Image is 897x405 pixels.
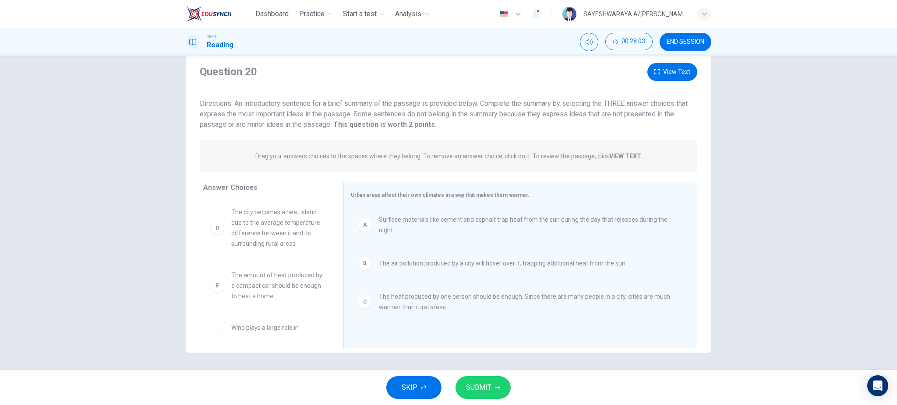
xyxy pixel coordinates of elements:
div: EThe amount of heat produced by a compact car should be enough to heat a home [203,263,329,308]
div: Hide [605,33,653,51]
button: SKIP [386,376,441,399]
img: EduSynch logo [186,5,232,23]
div: Mute [580,33,598,51]
img: Profile picture [562,7,576,21]
div: DThe city becomes a heat island due to the average temperature difference between it and its surr... [203,200,329,256]
div: ASurface materials like cement and asphalt trap heat from the sun during the day that releases du... [351,207,683,242]
button: View Text [647,63,697,81]
button: 00:28:03 [605,33,653,50]
button: SUBMIT [456,376,511,399]
span: The heat produced by one person should be enough. Since there are many people in a city, cities a... [379,291,676,312]
span: CEFR [207,34,216,40]
span: Practice [299,9,325,19]
span: Wind plays a large role in distributing heat more evenly in a city [231,322,322,354]
span: 00:28:03 [622,38,645,45]
span: Analysis [395,9,421,19]
div: E [210,279,224,293]
strong: This question is worth 2 points. [332,120,437,129]
span: SKIP [402,381,417,394]
span: The city becomes a heat island due to the average temperature difference between it and its surro... [231,207,322,249]
span: Surface materials like cement and asphalt trap heat from the sun during the day that releases dur... [379,214,676,235]
div: Open Intercom Messenger [867,375,888,396]
div: BThe air pollution produced by a city will hover over it, trapping additional heat from the sun [351,249,683,277]
button: Analysis [392,6,433,22]
div: A [358,218,372,232]
div: CThe heat produced by one person should be enough. Since there are many people in a city, cities ... [351,284,683,319]
button: END SESSION [660,33,711,51]
span: END SESSION [667,38,704,45]
a: EduSynch logo [186,5,252,23]
span: The amount of heat produced by a compact car should be enough to heat a home [231,270,322,301]
strong: VIEW TEXT. [609,153,642,160]
h4: Question 20 [200,65,257,79]
div: F [210,331,224,345]
img: en [498,11,509,17]
span: Directions: An introductory sentence for a brief summary of the passage is provided below. Comple... [200,99,688,129]
span: Dashboard [255,9,289,19]
p: Drag your answers choices to the spaces where they belong. To remove an answer choice, click on i... [255,153,642,160]
button: Start a test [339,6,388,22]
div: SAYESHWARAYA A/[PERSON_NAME] [583,9,687,19]
button: Dashboard [252,6,292,22]
div: FWind plays a large role in distributing heat more evenly in a city [203,315,329,361]
div: B [358,256,372,270]
div: D [210,221,224,235]
div: C [358,295,372,309]
span: Answer Choices [203,183,258,192]
h1: Reading [207,40,233,50]
span: SUBMIT [466,381,491,394]
span: Urban areas affect their own climates in a way that makes them warmer. [351,192,530,198]
span: The air pollution produced by a city will hover over it, trapping additional heat from the sun [379,258,625,269]
button: Practice [296,6,336,22]
span: Start a test [343,9,377,19]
